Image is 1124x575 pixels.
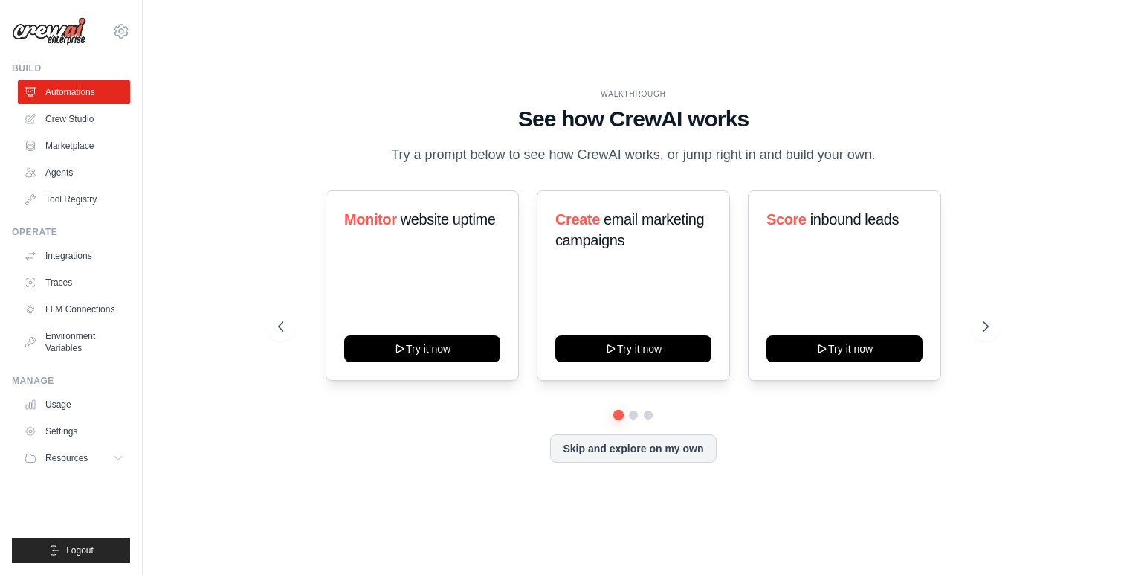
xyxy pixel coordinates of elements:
a: Marketplace [18,134,130,158]
a: Tool Registry [18,187,130,211]
span: Logout [66,545,94,556]
div: Build [12,62,130,74]
button: Logout [12,538,130,563]
span: inbound leads [810,211,899,228]
span: email marketing campaigns [555,211,704,248]
span: Score [766,211,807,228]
a: Integrations [18,244,130,268]
h1: See how CrewAI works [278,106,989,132]
span: Create [555,211,600,228]
a: Environment Variables [18,324,130,360]
div: WALKTHROUGH [278,89,989,100]
div: Manage [12,375,130,387]
button: Skip and explore on my own [550,434,716,463]
span: Monitor [344,211,397,228]
a: Usage [18,393,130,417]
a: Traces [18,271,130,295]
button: Try it now [555,335,711,362]
div: Operate [12,226,130,238]
button: Try it now [344,335,500,362]
a: Agents [18,161,130,184]
a: Crew Studio [18,107,130,131]
span: website uptime [400,211,495,228]
a: Automations [18,80,130,104]
a: Settings [18,420,130,443]
a: LLM Connections [18,298,130,321]
button: Try it now [766,335,923,362]
span: Resources [45,452,88,464]
img: Logo [12,17,86,45]
button: Resources [18,446,130,470]
p: Try a prompt below to see how CrewAI works, or jump right in and build your own. [384,144,883,166]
